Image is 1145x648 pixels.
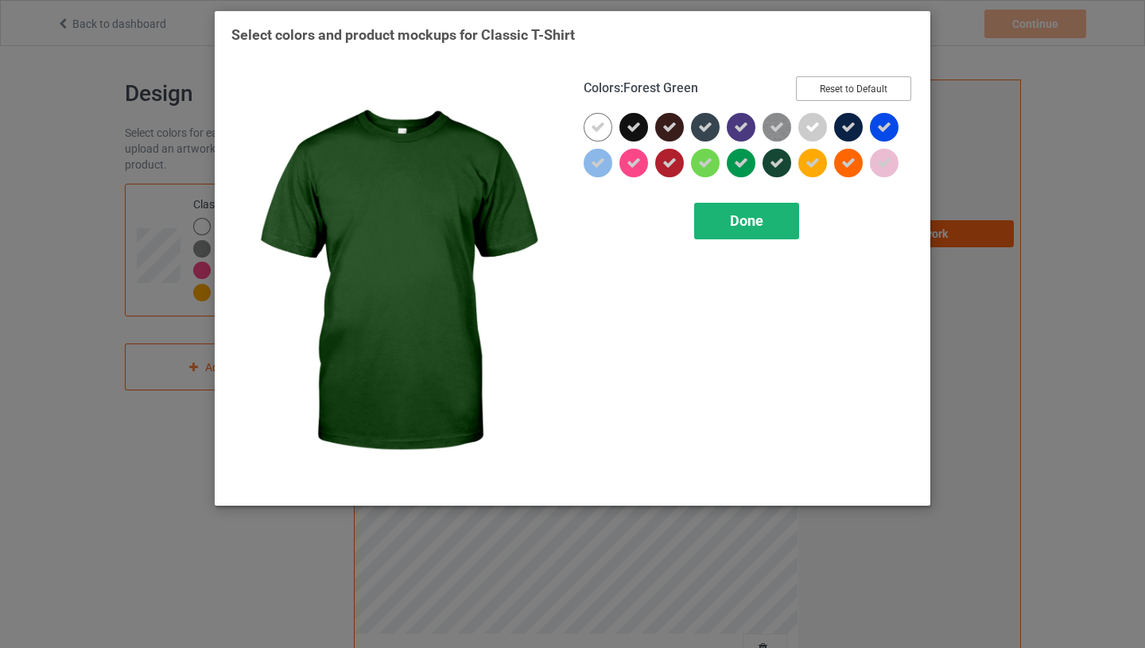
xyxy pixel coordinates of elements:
[796,76,911,101] button: Reset to Default
[763,113,791,142] img: heather_texture.png
[231,76,561,489] img: regular.jpg
[730,212,763,229] span: Done
[231,26,575,43] span: Select colors and product mockups for Classic T-Shirt
[623,80,698,95] span: Forest Green
[584,80,698,97] h4: :
[584,80,620,95] span: Colors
